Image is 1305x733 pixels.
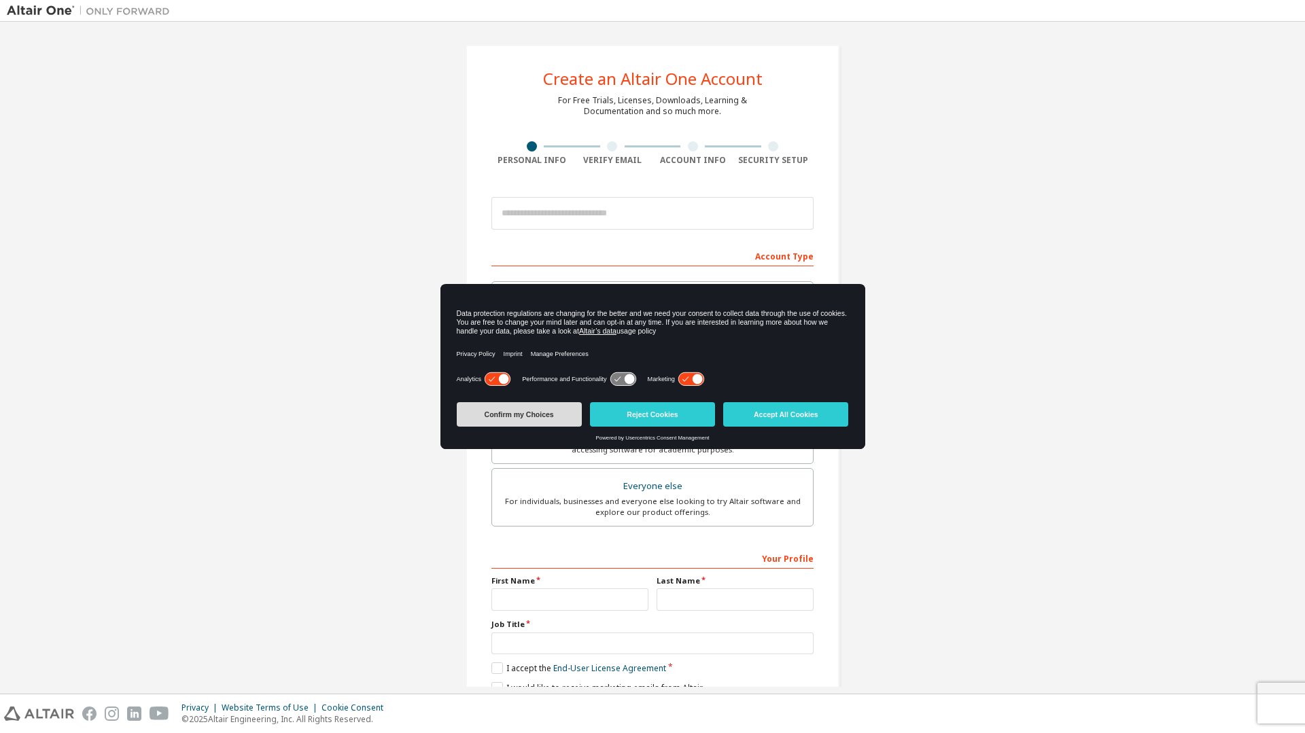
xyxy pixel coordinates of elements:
[7,4,177,18] img: Altair One
[500,496,805,518] div: For individuals, businesses and everyone else looking to try Altair software and explore our prod...
[321,702,391,713] div: Cookie Consent
[222,702,321,713] div: Website Terms of Use
[127,707,141,721] img: linkedin.svg
[105,707,119,721] img: instagram.svg
[150,707,169,721] img: youtube.svg
[657,575,814,586] label: Last Name
[491,662,666,674] label: I accept the
[491,155,572,166] div: Personal Info
[491,682,703,694] label: I would like to receive marketing emails from Altair
[181,713,391,725] p: © 2025 Altair Engineering, Inc. All Rights Reserved.
[491,245,814,266] div: Account Type
[500,477,805,496] div: Everyone else
[181,702,222,713] div: Privacy
[491,575,648,586] label: First Name
[543,71,763,87] div: Create an Altair One Account
[733,155,814,166] div: Security Setup
[652,155,733,166] div: Account Info
[491,619,814,630] label: Job Title
[572,155,653,166] div: Verify Email
[553,662,666,674] a: End-User License Agreement
[558,95,747,117] div: For Free Trials, Licenses, Downloads, Learning & Documentation and so much more.
[491,547,814,569] div: Your Profile
[4,707,74,721] img: altair_logo.svg
[82,707,97,721] img: facebook.svg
